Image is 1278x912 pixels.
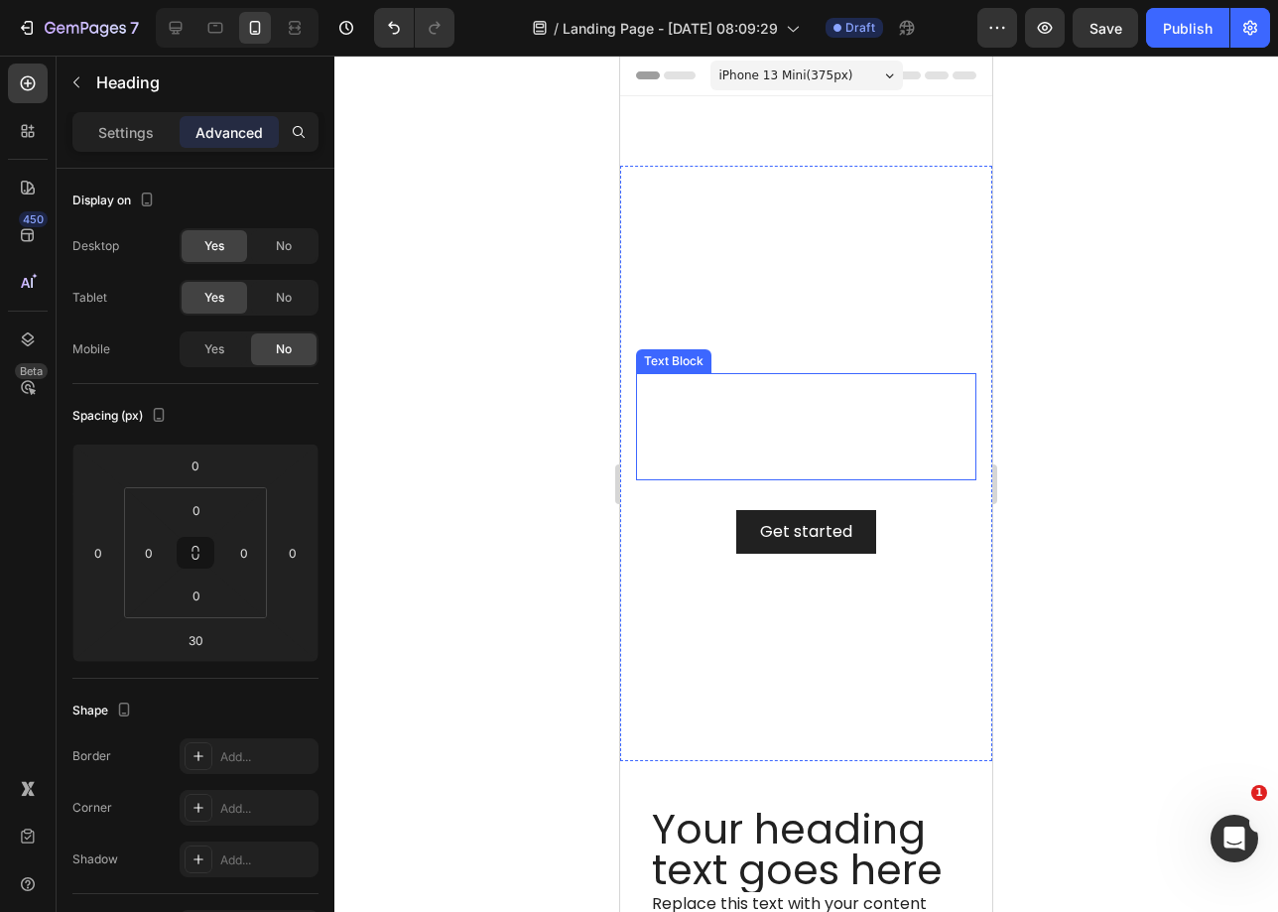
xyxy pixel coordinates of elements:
[72,698,136,724] div: Shape
[220,800,314,818] div: Add...
[83,538,113,568] input: 0
[30,837,342,861] div: Replace this text with your content
[195,122,263,143] p: Advanced
[276,340,292,358] span: No
[177,495,216,525] input: 0px
[72,850,118,868] div: Shadow
[220,851,314,869] div: Add...
[134,538,164,568] input: 0px
[204,340,224,358] span: Yes
[1251,785,1267,801] span: 1
[374,8,454,48] div: Undo/Redo
[176,451,215,480] input: 0
[276,237,292,255] span: No
[1211,815,1258,862] iframe: Intercom live chat
[204,289,224,307] span: Yes
[72,403,171,430] div: Spacing (px)
[15,363,48,379] div: Beta
[72,237,119,255] div: Desktop
[278,538,308,568] input: 0
[177,581,216,610] input: 0px
[220,748,314,766] div: Add...
[1089,20,1122,37] span: Save
[554,18,559,39] span: /
[72,340,110,358] div: Mobile
[229,538,259,568] input: 0px
[276,289,292,307] span: No
[72,188,159,214] div: Display on
[176,625,215,655] input: l
[96,70,311,94] p: Heading
[563,18,778,39] span: Landing Page - [DATE] 08:09:29
[1163,18,1213,39] div: Publish
[72,289,107,307] div: Tablet
[72,747,111,765] div: Border
[845,19,875,37] span: Draft
[620,56,992,912] iframe: Design area
[72,799,112,817] div: Corner
[98,122,154,143] p: Settings
[130,16,139,40] p: 7
[1073,8,1138,48] button: Save
[8,8,148,48] button: 7
[1146,8,1229,48] button: Publish
[19,211,48,227] div: 450
[204,237,224,255] span: Yes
